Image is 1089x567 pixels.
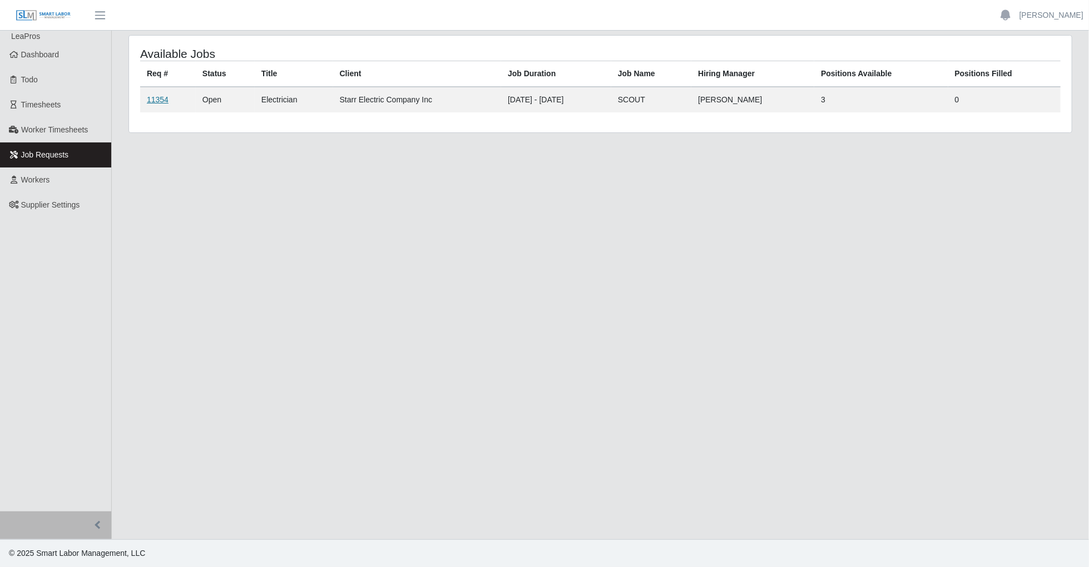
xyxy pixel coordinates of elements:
[21,175,50,184] span: Workers
[196,87,255,112] td: Open
[21,75,38,84] span: Todo
[691,87,814,112] td: [PERSON_NAME]
[147,95,169,104] a: 11354
[814,61,948,87] th: Positions Available
[255,87,333,112] td: Electrician
[140,47,514,61] h4: Available Jobs
[333,61,501,87] th: Client
[21,200,80,209] span: Supplier Settings
[16,9,71,22] img: SLM Logo
[255,61,333,87] th: Title
[196,61,255,87] th: Status
[611,87,691,112] td: SCOUT
[814,87,948,112] td: 3
[9,549,145,558] span: © 2025 Smart Labor Management, LLC
[140,61,196,87] th: Req #
[1019,9,1083,21] a: [PERSON_NAME]
[21,150,69,159] span: Job Requests
[333,87,501,112] td: Starr Electric Company Inc
[21,50,60,59] span: Dashboard
[11,32,40,41] span: LeaPros
[21,125,88,134] span: Worker Timesheets
[948,61,1061,87] th: Positions Filled
[611,61,691,87] th: Job Name
[21,100,61,109] span: Timesheets
[501,61,611,87] th: Job Duration
[691,61,814,87] th: Hiring Manager
[948,87,1061,112] td: 0
[501,87,611,112] td: [DATE] - [DATE]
